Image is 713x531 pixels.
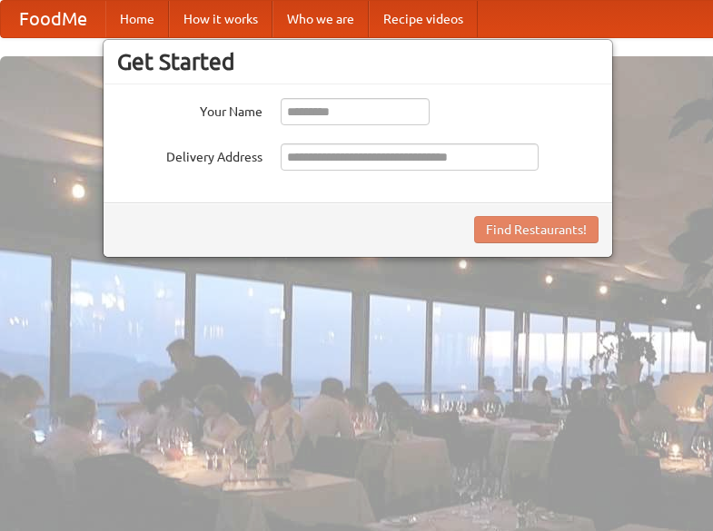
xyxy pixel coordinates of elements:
[369,1,478,37] a: Recipe videos
[1,1,105,37] a: FoodMe
[117,48,599,75] h3: Get Started
[474,216,599,243] button: Find Restaurants!
[169,1,272,37] a: How it works
[272,1,369,37] a: Who we are
[117,98,262,121] label: Your Name
[117,143,262,166] label: Delivery Address
[105,1,169,37] a: Home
